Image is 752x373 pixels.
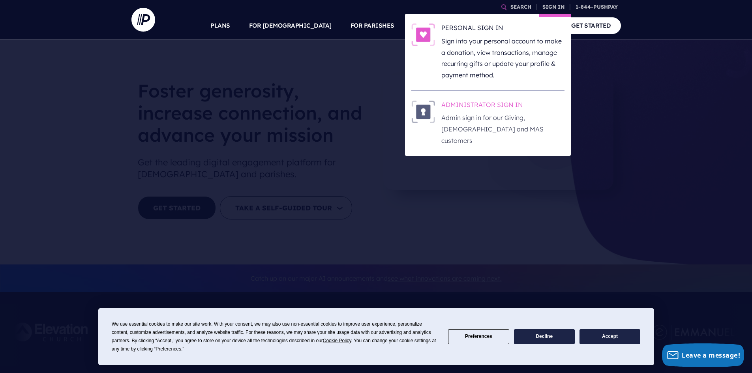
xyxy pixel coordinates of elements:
[662,343,744,367] button: Leave a message!
[467,12,495,39] a: EXPLORE
[323,338,351,343] span: Cookie Policy
[413,12,448,39] a: SOLUTIONS
[411,23,435,46] img: PERSONAL SIGN IN - Illustration
[514,12,543,39] a: COMPANY
[210,12,230,39] a: PLANS
[441,112,564,146] p: Admin sign in for our Giving, [DEMOGRAPHIC_DATA] and MAS customers
[112,320,439,353] div: We use essential cookies to make our site work. With your consent, we may also use non-essential ...
[441,100,564,112] h6: ADMINISTRATOR SIGN IN
[98,308,654,365] div: Cookie Consent Prompt
[411,23,564,81] a: PERSONAL SIGN IN - Illustration PERSONAL SIGN IN Sign into your personal account to make a donati...
[682,351,740,360] span: Leave a message!
[249,12,332,39] a: FOR [DEMOGRAPHIC_DATA]
[448,329,509,345] button: Preferences
[351,12,394,39] a: FOR PARISHES
[411,100,435,123] img: ADMINISTRATOR SIGN IN - Illustration
[441,23,564,35] h6: PERSONAL SIGN IN
[411,100,564,146] a: ADMINISTRATOR SIGN IN - Illustration ADMINISTRATOR SIGN IN Admin sign in for our Giving, [DEMOGRA...
[441,36,564,81] p: Sign into your personal account to make a donation, view transactions, manage recurring gifts or ...
[579,329,640,345] button: Accept
[156,346,181,352] span: Preferences
[514,329,575,345] button: Decline
[561,17,621,34] a: GET STARTED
